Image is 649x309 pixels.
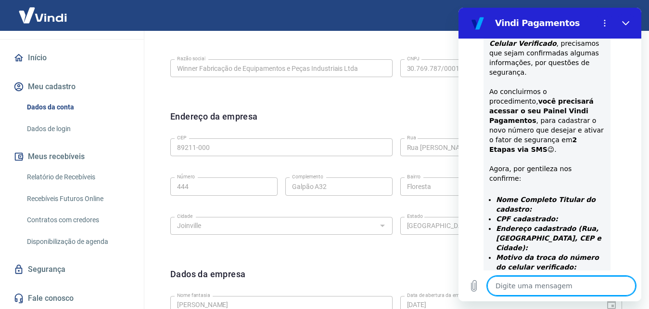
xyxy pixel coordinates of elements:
[38,246,140,263] strong: Motivo da troca do número do celular verificado:
[31,90,135,117] strong: você precisará acessar o seu Painel Vindi Pagamentos
[12,76,132,97] button: Meu cadastro
[177,292,210,299] label: Nome fantasia
[12,47,132,68] a: Início
[173,220,374,232] input: Digite aqui algumas palavras para buscar a cidade
[170,110,258,134] h6: Endereço da empresa
[12,0,74,30] img: Vindi
[407,292,472,299] label: Data de abertura da empresa
[407,173,420,180] label: Bairro
[23,119,132,139] a: Dados de login
[407,55,420,62] label: CNPJ
[170,268,245,292] h6: Dados da empresa
[292,173,323,180] label: Complemento
[407,213,423,220] label: Estado
[38,188,137,205] strong: Nome Completo Titular do cadastro:
[23,210,132,230] a: Contratos com credores
[603,7,637,25] button: Sair
[38,207,100,215] strong: CPF cadastrado:
[23,97,132,117] a: Dados da conta
[23,232,132,252] a: Disponibilização de agenda
[23,167,132,187] a: Relatório de Recebíveis
[12,259,132,280] a: Segurança
[38,217,143,244] strong: Endereço cadastrado (Rua, [GEOGRAPHIC_DATA], CEP e Cidade):
[6,269,25,288] button: Carregar arquivo
[407,134,416,141] label: Rua
[177,55,205,62] label: Razão social
[177,134,186,141] label: CEP
[177,173,195,180] label: Número
[177,213,192,220] label: Cidade
[12,288,132,309] a: Fale conosco
[12,146,132,167] button: Meus recebíveis
[23,189,132,209] a: Recebíveis Futuros Online
[458,8,641,301] iframe: Janela de mensagens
